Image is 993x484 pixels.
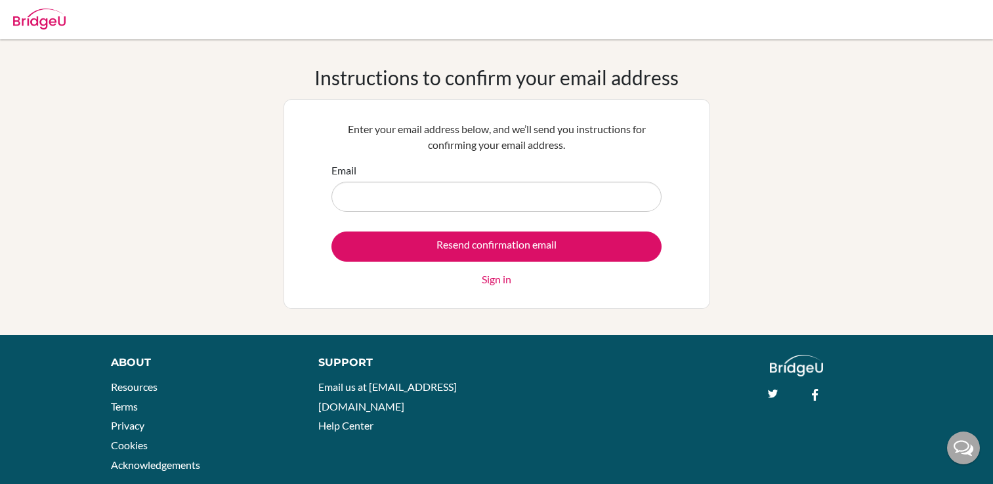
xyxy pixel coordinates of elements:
div: About [111,355,289,371]
a: Acknowledgements [111,458,200,471]
input: Resend confirmation email [331,232,662,262]
a: Email us at [EMAIL_ADDRESS][DOMAIN_NAME] [318,380,457,413]
a: Terms [111,400,138,413]
img: logo_white@2x-f4f0deed5e89b7ecb1c2cc34c3e3d731f90f0f143d5ea2071677605dd97b5244.png [770,355,823,376]
a: Sign in [482,272,511,287]
div: Support [318,355,483,371]
label: Email [331,163,356,178]
a: Resources [111,380,158,393]
a: Help Center [318,419,373,432]
p: Enter your email address below, and we’ll send you instructions for confirming your email address. [331,121,662,153]
img: Bridge-U [13,9,66,30]
h1: Instructions to confirm your email address [314,66,679,89]
a: Cookies [111,439,148,451]
a: Privacy [111,419,144,432]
